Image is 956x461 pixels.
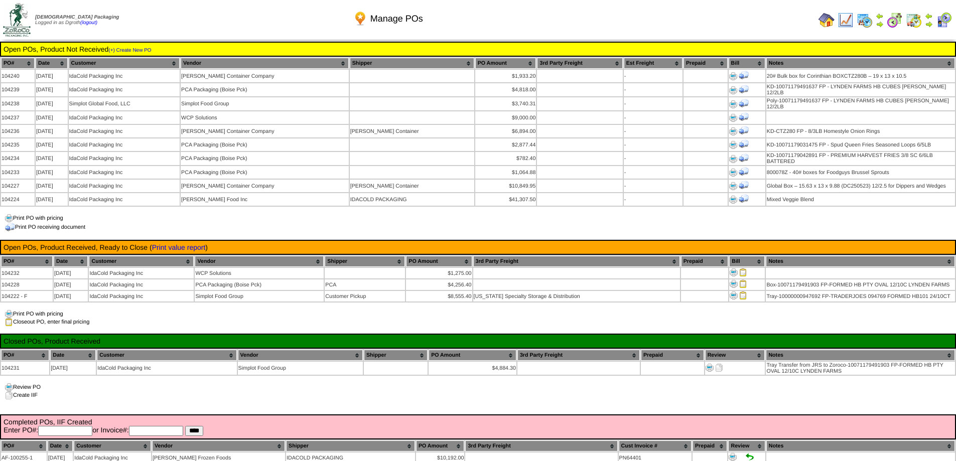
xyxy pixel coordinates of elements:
td: Open POs, Product Not Received [3,45,953,54]
td: PCA Packaging (Boise Pck) [181,138,349,151]
img: Print [729,453,737,461]
th: PO# [1,256,53,267]
th: Prepaid [641,350,704,361]
td: [DATE] [54,279,88,290]
img: print.gif [5,383,13,391]
td: 104239 [1,83,35,96]
th: Est Freight [624,58,682,69]
img: calendarprod.gif [857,12,873,28]
th: Vendor [195,256,324,267]
div: $4,256.40 [406,282,471,288]
th: Cust Invoice # [619,440,692,451]
td: Simplot Food Group [181,97,349,110]
td: IdaCold Packaging Inc [89,279,194,290]
td: IdaCold Packaging Inc [69,70,180,82]
td: IdaCold Packaging Inc [89,268,194,278]
span: Manage POs [370,14,423,24]
img: truck.png [5,222,15,232]
td: 104227 [1,180,35,192]
img: print.gif [5,214,13,222]
td: [PERSON_NAME] Container Company [181,70,349,82]
div: $10,849.95 [476,183,536,189]
form: Enter PO#: or Invoice#: [4,426,952,436]
th: Notes [766,440,955,451]
img: Print [706,364,714,372]
img: Print Receiving Document [739,112,749,122]
span: [DEMOGRAPHIC_DATA] Packaging [35,15,119,20]
img: arrowright.gif [925,20,933,28]
th: Customer [97,350,236,361]
th: Prepaid [693,440,727,451]
th: Bill [729,58,765,69]
img: Print Receiving Document [739,167,749,177]
img: clipboard.gif [5,318,13,326]
td: 104235 [1,138,35,151]
th: Prepaid [684,58,728,69]
img: Print [729,86,737,94]
img: calendarblend.gif [887,12,903,28]
img: arrowleft.gif [925,12,933,20]
div: $8,555.40 [406,293,471,299]
td: - [624,70,682,82]
td: Simplot Food Group [238,362,363,375]
img: Close PO [739,268,747,276]
img: arrowright.gif [876,20,884,28]
td: WCP Solutions [181,111,349,124]
div: $1,933.20 [476,73,536,79]
td: IDACOLD PACKAGING [350,193,474,206]
td: Customer Pickup [325,291,405,301]
a: (logout) [80,20,97,26]
img: Print [729,127,737,135]
td: [DATE] [54,268,88,278]
td: 104234 [1,152,35,165]
td: 104237 [1,111,35,124]
th: Date [48,440,73,451]
div: $6,894.00 [476,128,536,134]
td: Simplot Global Food, LLC [69,97,180,110]
img: zoroco-logo-small.webp [3,3,31,37]
td: KD-10071179031475 FP - Spud Queen Fries Seasoned Loops 6/5LB [766,138,955,151]
td: Open POs, Product Received, Ready to Close ( ) [3,243,953,252]
img: Close PO [739,291,747,299]
img: Print Receiving Document [739,180,749,190]
td: Global Box – 15.63 x 13 x 9.88 (DC250523) 12/2.5 for Dippers and Wedges [766,180,955,192]
th: PO Amount [416,440,465,451]
td: IdaCold Packaging Inc [69,125,180,137]
td: [DATE] [36,111,68,124]
th: PO Amount [406,256,472,267]
td: [DATE] [50,362,96,375]
td: Tray-10000000947692 FP-TRADERJOES 094769 FORMED HB101 24/10CT [766,291,955,301]
td: IdaCold Packaging Inc [69,83,180,96]
img: calendarinout.gif [906,12,922,28]
td: 104222 - F [1,291,53,301]
td: 104232 [1,268,53,278]
td: [PERSON_NAME] Container [350,180,474,192]
td: [PERSON_NAME] Container Company [181,125,349,137]
th: Shipper [325,256,405,267]
div: $41,307.50 [476,197,536,203]
td: IdaCold Packaging Inc [89,291,194,301]
td: PCA Packaging (Boise Pck) [195,279,324,290]
td: [DATE] [36,193,68,206]
td: KD-CTZ280 FP - 8/3LB Homestyle Onion Rings [766,125,955,137]
th: Customer [74,440,151,451]
td: 104236 [1,125,35,137]
td: 104224 [1,193,35,206]
img: Print Receiving Document [739,153,749,163]
img: Print [729,155,737,163]
td: IdaCold Packaging Inc [69,166,180,179]
td: PCA [325,279,405,290]
th: Notes [766,58,955,69]
div: $782.40 [476,156,536,162]
img: Print [730,268,738,276]
a: (+) Create New PO [108,48,151,53]
img: Print [729,72,737,80]
th: Vendor [181,58,349,69]
td: [DATE] [36,70,68,82]
div: $2,877.44 [476,142,536,148]
th: Date [50,350,96,361]
td: [PERSON_NAME] Food Inc [181,193,349,206]
img: clone.gif [5,391,13,399]
img: Print [730,291,738,299]
div: $4,818.00 [476,87,536,93]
